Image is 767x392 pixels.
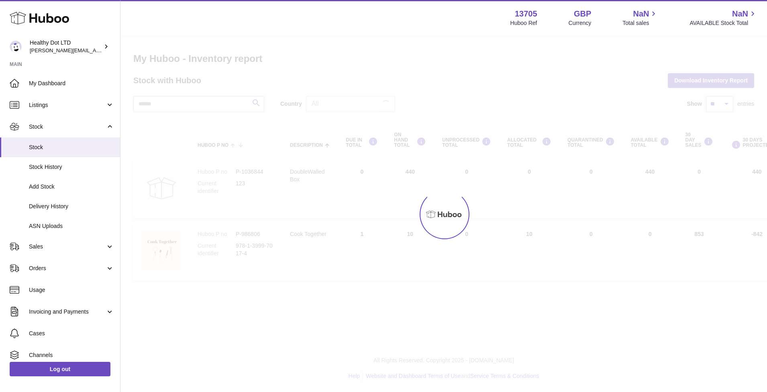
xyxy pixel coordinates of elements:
[30,39,102,54] div: Healthy Dot LTD
[29,308,106,316] span: Invoicing and Payments
[29,243,106,250] span: Sales
[10,362,110,376] a: Log out
[574,8,591,19] strong: GBP
[29,101,106,109] span: Listings
[29,286,114,294] span: Usage
[29,203,114,210] span: Delivery History
[515,8,537,19] strong: 13705
[633,8,649,19] span: NaN
[29,265,106,272] span: Orders
[29,183,114,191] span: Add Stock
[689,19,757,27] span: AVAILABLE Stock Total
[29,222,114,230] span: ASN Uploads
[29,144,114,151] span: Stock
[29,351,114,359] span: Channels
[689,8,757,27] a: NaN AVAILABLE Stock Total
[29,80,114,87] span: My Dashboard
[569,19,592,27] div: Currency
[622,8,658,27] a: NaN Total sales
[30,47,161,53] span: [PERSON_NAME][EMAIL_ADDRESS][DOMAIN_NAME]
[29,330,114,337] span: Cases
[29,123,106,131] span: Stock
[510,19,537,27] div: Huboo Ref
[622,19,658,27] span: Total sales
[29,163,114,171] span: Stock History
[732,8,748,19] span: NaN
[10,41,22,53] img: Dorothy@healthydot.com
